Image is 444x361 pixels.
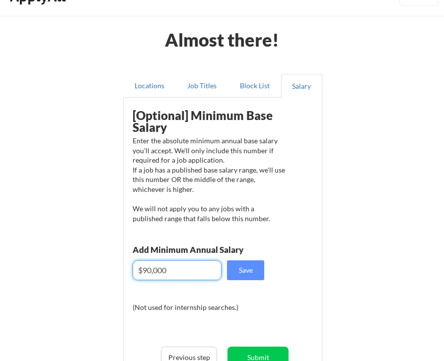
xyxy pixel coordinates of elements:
[228,74,281,98] button: Block List
[133,245,263,254] div: Add Minimum Annual Salary
[133,110,307,133] div: [Optional] Minimum Base Salary
[133,260,222,280] input: E.g. $100,000
[133,136,286,223] div: Enter the absolute minimum annual base salary you'll accept. We'll only include this number if re...
[133,302,267,312] div: (Not used for internship searches.)
[227,260,264,280] button: Save
[123,74,176,98] button: Locations
[281,74,322,98] button: Salary
[176,74,228,98] button: Job Titles
[152,31,291,49] div: Almost there!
